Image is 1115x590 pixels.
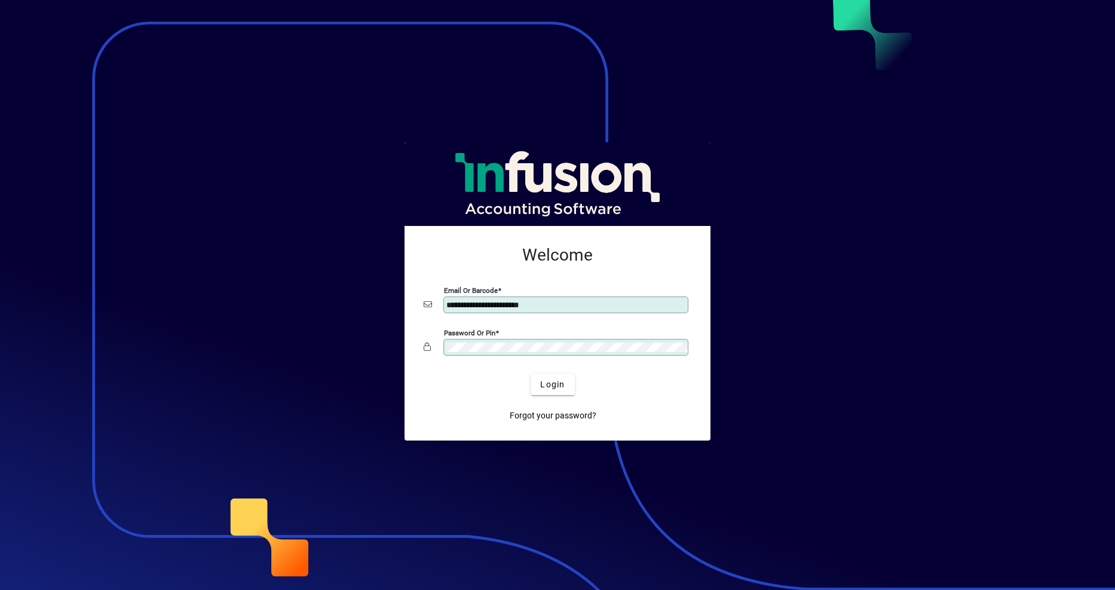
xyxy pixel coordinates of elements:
h2: Welcome [424,245,691,265]
span: Forgot your password? [510,409,596,422]
a: Forgot your password? [505,405,601,426]
button: Login [531,374,574,395]
mat-label: Password or Pin [444,329,495,337]
span: Login [540,378,565,391]
mat-label: Email or Barcode [444,286,498,295]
